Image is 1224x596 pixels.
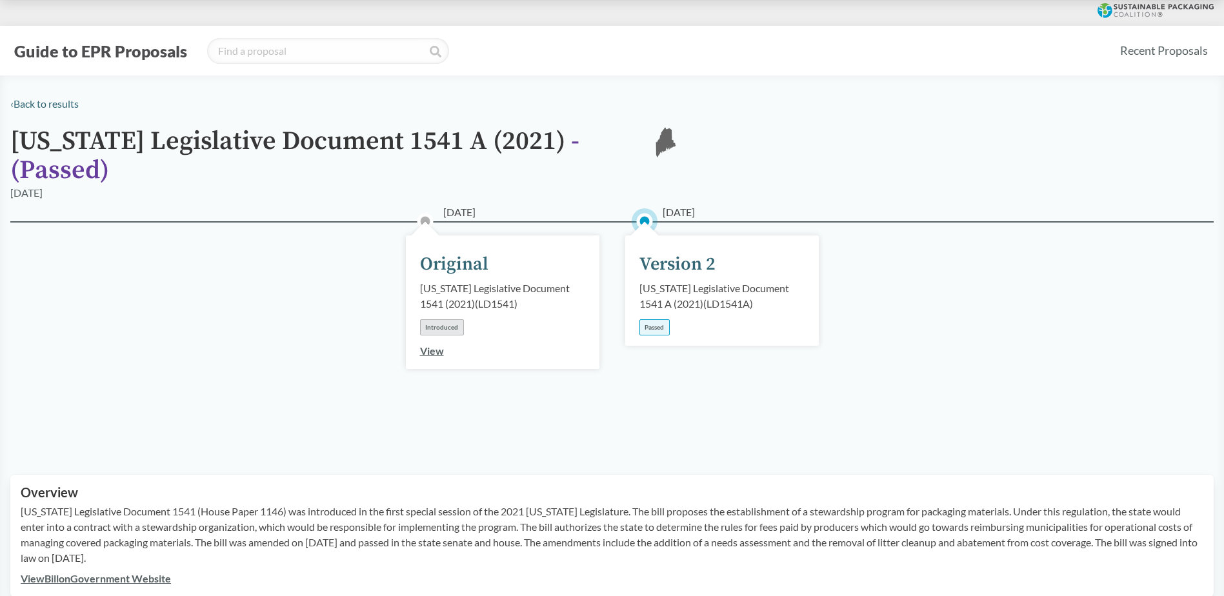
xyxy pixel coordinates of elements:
div: [US_STATE] Legislative Document 1541 A (2021) ( LD1541A ) [639,281,805,312]
span: [DATE] [663,204,695,220]
div: Introduced [420,319,464,335]
a: ViewBillonGovernment Website [21,572,171,584]
div: Original [420,251,488,278]
a: Recent Proposals [1114,36,1214,65]
div: Passed [639,319,670,335]
h2: Overview [21,485,1203,500]
a: ‹Back to results [10,97,79,110]
button: Guide to EPR Proposals [10,41,191,61]
div: [US_STATE] Legislative Document 1541 (2021) ( LD1541 ) [420,281,585,312]
span: [DATE] [443,204,476,220]
div: [DATE] [10,185,43,201]
span: - ( Passed ) [10,125,579,186]
h1: [US_STATE] Legislative Document 1541 A (2021) [10,127,630,185]
p: [US_STATE] Legislative Document 1541 (House Paper 1146) was introduced in the first special sessi... [21,504,1203,566]
a: View [420,344,444,357]
div: Version 2 [639,251,716,278]
input: Find a proposal [207,38,449,64]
